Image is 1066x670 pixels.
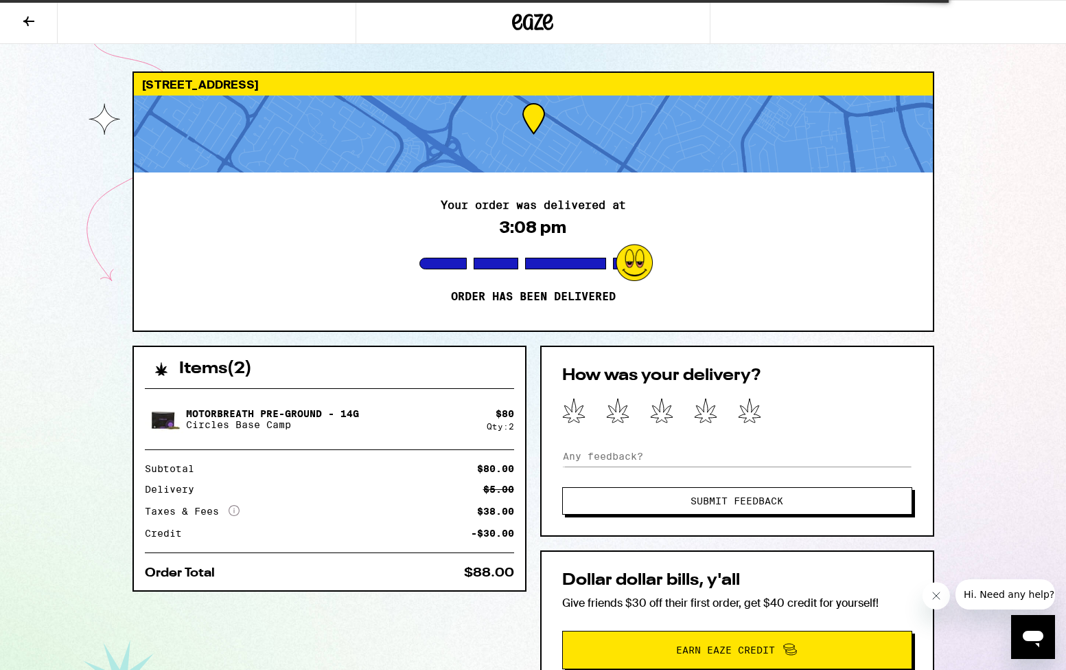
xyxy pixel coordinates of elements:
[487,422,514,431] div: Qty: 2
[477,464,514,473] div: $80.00
[451,290,616,304] p: Order has been delivered
[145,484,204,494] div: Delivery
[496,408,514,419] div: $ 80
[179,361,252,377] h2: Items ( 2 )
[562,446,912,467] input: Any feedback?
[562,631,912,669] button: Earn Eaze Credit
[923,582,950,610] iframe: Close message
[471,528,514,538] div: -$30.00
[955,579,1055,610] iframe: Message from company
[145,528,192,538] div: Credit
[134,73,933,96] div: [STREET_ADDRESS]
[186,419,359,430] p: Circles Base Camp
[186,408,359,419] p: Motorbreath Pre-Ground - 14g
[145,400,183,438] img: Motorbreath Pre-Ground - 14g
[145,464,204,473] div: Subtotal
[145,567,224,579] div: Order Total
[464,567,514,579] div: $88.00
[477,506,514,516] div: $38.00
[691,496,783,506] span: Submit Feedback
[145,505,240,517] div: Taxes & Fees
[676,645,775,655] span: Earn Eaze Credit
[562,572,912,589] h2: Dollar dollar bills, y'all
[1011,615,1055,659] iframe: Button to launch messaging window
[500,218,566,237] div: 3:08 pm
[562,487,912,515] button: Submit Feedback
[562,368,912,384] h2: How was your delivery?
[562,596,912,610] p: Give friends $30 off their first order, get $40 credit for yourself!
[441,200,626,211] h2: Your order was delivered at
[483,484,514,494] div: $5.00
